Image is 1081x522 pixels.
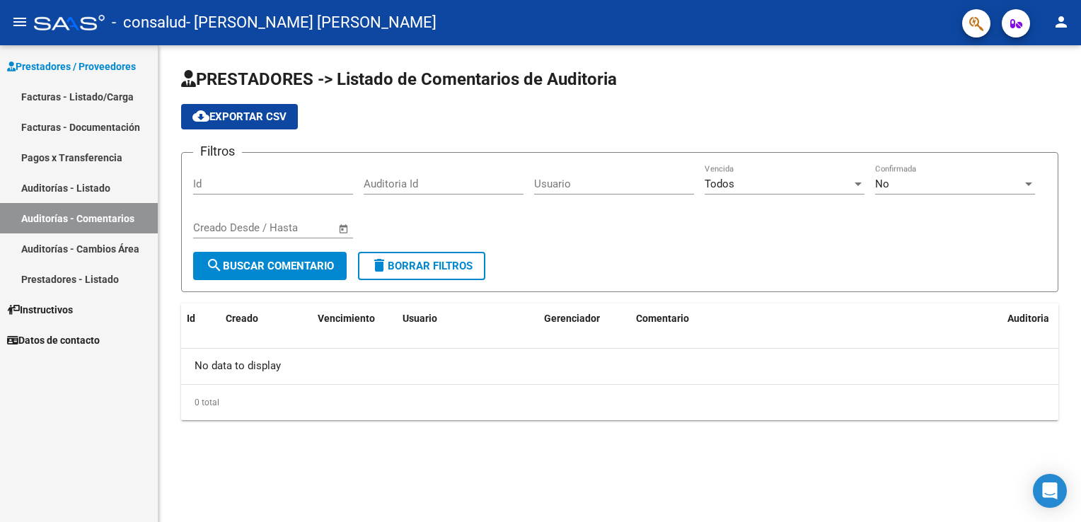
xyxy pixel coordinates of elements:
span: Datos de contacto [7,332,100,348]
span: Prestadores / Proveedores [7,59,136,74]
button: Open calendar [336,221,352,237]
span: Auditoria [1007,313,1049,324]
span: Exportar CSV [192,110,287,123]
mat-icon: cloud_download [192,108,209,124]
mat-icon: search [206,257,223,274]
datatable-header-cell: Id [181,303,220,334]
datatable-header-cell: Creado [220,303,312,334]
button: Exportar CSV [181,104,298,129]
mat-icon: menu [11,13,28,30]
span: Vencimiento [318,313,375,324]
h3: Filtros [193,141,242,161]
span: Creado [226,313,258,324]
span: No [875,178,889,190]
span: Id [187,313,195,324]
datatable-header-cell: Usuario [397,303,538,334]
datatable-header-cell: Vencimiento [312,303,397,334]
button: Buscar Comentario [193,252,347,280]
div: Open Intercom Messenger [1033,474,1067,508]
mat-icon: delete [371,257,388,274]
span: Borrar Filtros [371,260,473,272]
span: Gerenciador [544,313,600,324]
div: No data to display [181,349,1058,384]
span: PRESTADORES -> Listado de Comentarios de Auditoria [181,69,617,89]
span: Todos [705,178,734,190]
datatable-header-cell: Auditoria [1002,303,1058,334]
button: Borrar Filtros [358,252,485,280]
span: Instructivos [7,302,73,318]
input: Start date [193,221,239,234]
span: Buscar Comentario [206,260,334,272]
div: 0 total [181,385,1058,420]
input: End date [252,221,320,234]
span: - [PERSON_NAME] [PERSON_NAME] [186,7,437,38]
datatable-header-cell: Comentario [630,303,1002,334]
span: Comentario [636,313,689,324]
datatable-header-cell: Gerenciador [538,303,630,334]
span: Usuario [403,313,437,324]
span: - consalud [112,7,186,38]
mat-icon: person [1053,13,1070,30]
